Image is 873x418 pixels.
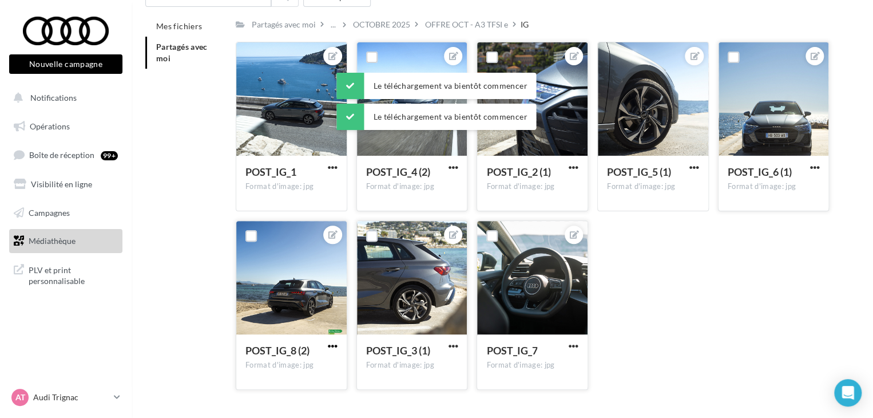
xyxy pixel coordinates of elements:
[353,19,410,30] div: OCTOBRE 2025
[245,360,338,370] div: Format d'image: jpg
[30,121,70,131] span: Opérations
[521,19,529,30] div: IG
[7,115,125,139] a: Opérations
[31,179,92,189] span: Visibilité en ligne
[7,229,125,253] a: Médiathèque
[728,182,820,192] div: Format d'image: jpg
[366,344,430,357] span: POST_IG_3 (1)
[486,344,537,357] span: POST_IG_7
[245,165,296,178] span: POST_IG_1
[252,19,316,30] div: Partagés avec moi
[9,387,122,408] a: AT Audi Trignac
[156,42,208,63] span: Partagés avec moi
[328,17,338,33] div: ...
[366,165,430,178] span: POST_IG_4 (2)
[7,143,125,167] a: Boîte de réception99+
[30,93,77,102] span: Notifications
[245,344,309,357] span: POST_IG_8 (2)
[245,182,338,192] div: Format d'image: jpg
[336,42,536,68] div: Le téléchargement va bientôt commencer
[33,392,109,403] p: Audi Trignac
[7,86,120,110] button: Notifications
[29,262,118,287] span: PLV et print personnalisable
[29,150,94,160] span: Boîte de réception
[101,151,118,160] div: 99+
[29,207,70,217] span: Campagnes
[336,104,536,130] div: Le téléchargement va bientôt commencer
[336,73,536,99] div: Le téléchargement va bientôt commencer
[366,360,458,370] div: Format d'image: jpg
[486,165,550,178] span: POST_IG_2 (1)
[9,54,122,74] button: Nouvelle campagne
[728,165,792,178] span: POST_IG_6 (1)
[486,182,578,192] div: Format d'image: jpg
[425,19,508,30] div: OFFRE OCT - A3 TFSI e
[607,182,699,192] div: Format d'image: jpg
[607,165,671,178] span: POST_IG_5 (1)
[486,360,578,370] div: Format d'image: jpg
[7,201,125,225] a: Campagnes
[7,258,125,291] a: PLV et print personnalisable
[156,21,202,31] span: Mes fichiers
[15,392,25,403] span: AT
[29,236,76,246] span: Médiathèque
[834,379,862,407] div: Open Intercom Messenger
[366,182,458,192] div: Format d'image: jpg
[7,172,125,196] a: Visibilité en ligne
